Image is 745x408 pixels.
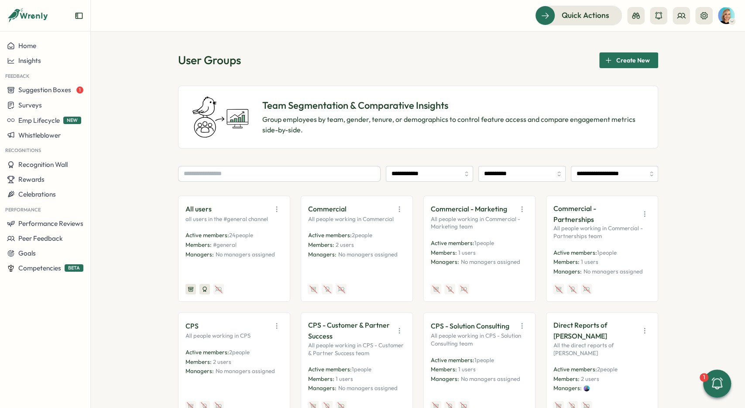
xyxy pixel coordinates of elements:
[553,366,597,373] span: Active members:
[229,232,253,239] span: 24 people
[18,160,68,169] span: Recognition Wall
[553,225,651,240] p: All people working in Commercial - Partnerships team
[616,53,650,68] span: Create New
[308,342,405,357] p: All people working in CPS - Customer & Partner Success team
[185,358,212,365] span: Members:
[584,385,590,391] img: Florian Myrau
[336,375,353,382] span: 1 users
[703,370,731,398] button: 1
[185,215,283,223] p: all users in the #general channel
[18,131,61,139] span: Whistleblower
[308,232,352,239] span: Active members:
[338,251,398,259] p: No managers assigned
[18,234,63,242] span: Peer Feedback
[474,239,494,246] span: 1 people
[308,251,336,259] p: Managers:
[216,367,275,375] p: No managers assigned
[216,251,275,259] p: No managers assigned
[185,367,214,375] p: Managers:
[185,332,283,340] p: All people working in CPS
[65,264,83,272] span: BETA
[308,204,347,214] p: Commercial
[18,116,60,124] span: Emp Lifecycle
[599,52,658,68] button: Create New
[63,117,81,124] span: NEW
[718,7,735,24] img: Sarah Sohnle
[308,241,334,248] span: Members:
[178,52,241,68] h1: User Groups
[431,239,474,246] span: Active members:
[18,101,42,109] span: Surveys
[458,249,476,256] span: 1 users
[75,11,83,20] button: Expand sidebar
[338,384,398,392] p: No managers assigned
[262,99,644,112] p: Team Segmentation & Comparative Insights
[213,358,231,365] span: 2 users
[553,384,582,392] p: Managers:
[213,241,237,248] span: #general
[458,366,476,373] span: 1 users
[18,86,71,94] span: Suggestion Boxes
[431,332,528,347] p: All people working in CPS - Solution Consulting team
[185,321,199,332] p: CPS
[474,356,494,363] span: 1 people
[308,366,352,373] span: Active members:
[597,249,617,256] span: 1 people
[185,204,212,214] p: All users
[18,264,61,272] span: Competencies
[553,342,651,357] p: All the direct reports of [PERSON_NAME]
[461,258,520,266] p: No managers assigned
[336,241,354,248] span: 2 users
[535,6,622,25] button: Quick Actions
[461,375,520,383] p: No managers assigned
[352,366,371,373] span: 1 people
[262,114,644,136] p: Group employees by team, gender, tenure, or demographics to control feature access and compare en...
[431,366,457,373] span: Members:
[431,356,474,363] span: Active members:
[352,232,372,239] span: 2 people
[18,249,36,257] span: Goals
[597,366,618,373] span: 2 people
[431,258,459,266] p: Managers:
[553,203,635,225] p: Commercial - Partnerships
[581,375,599,382] span: 2 users
[553,249,597,256] span: Active members:
[308,320,390,342] p: CPS - Customer & Partner Success
[185,241,212,248] span: Members:
[18,56,41,65] span: Insights
[553,268,582,276] p: Managers:
[76,86,83,93] span: 1
[431,249,457,256] span: Members:
[431,375,459,383] p: Managers:
[18,219,83,228] span: Performance Reviews
[18,41,36,50] span: Home
[553,258,580,265] span: Members:
[308,384,336,392] p: Managers:
[553,375,580,382] span: Members:
[431,321,509,332] p: CPS - Solution Consulting
[18,175,45,183] span: Rewards
[229,349,250,356] span: 2 people
[584,268,643,276] p: No managers assigned
[18,190,56,198] span: Celebrations
[185,349,229,356] span: Active members:
[431,204,507,214] p: Commercial - Marketing
[700,373,708,382] div: 1
[308,375,334,382] span: Members:
[185,232,229,239] span: Active members:
[562,10,609,21] span: Quick Actions
[185,251,214,259] p: Managers:
[553,320,635,342] p: Direct Reports of [PERSON_NAME]
[308,215,405,223] p: All people working in Commercial
[581,258,598,265] span: 1 users
[431,215,528,231] p: All people working in Commercial - Marketing team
